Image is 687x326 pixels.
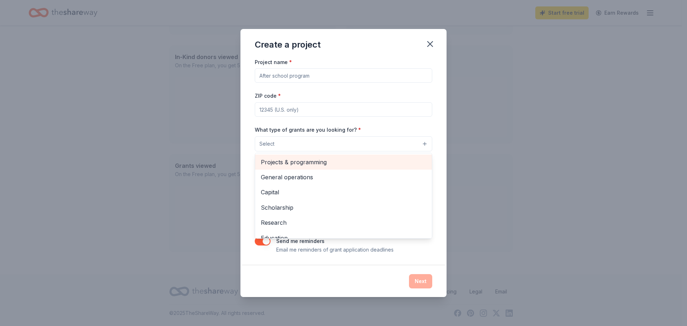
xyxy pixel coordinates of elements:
span: Capital [261,188,426,197]
span: Scholarship [261,203,426,212]
span: Education [261,233,426,243]
span: Select [259,140,274,148]
span: Projects & programming [261,157,426,167]
div: Select [255,153,432,239]
span: Research [261,218,426,227]
button: Select [255,136,432,151]
span: General operations [261,172,426,182]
